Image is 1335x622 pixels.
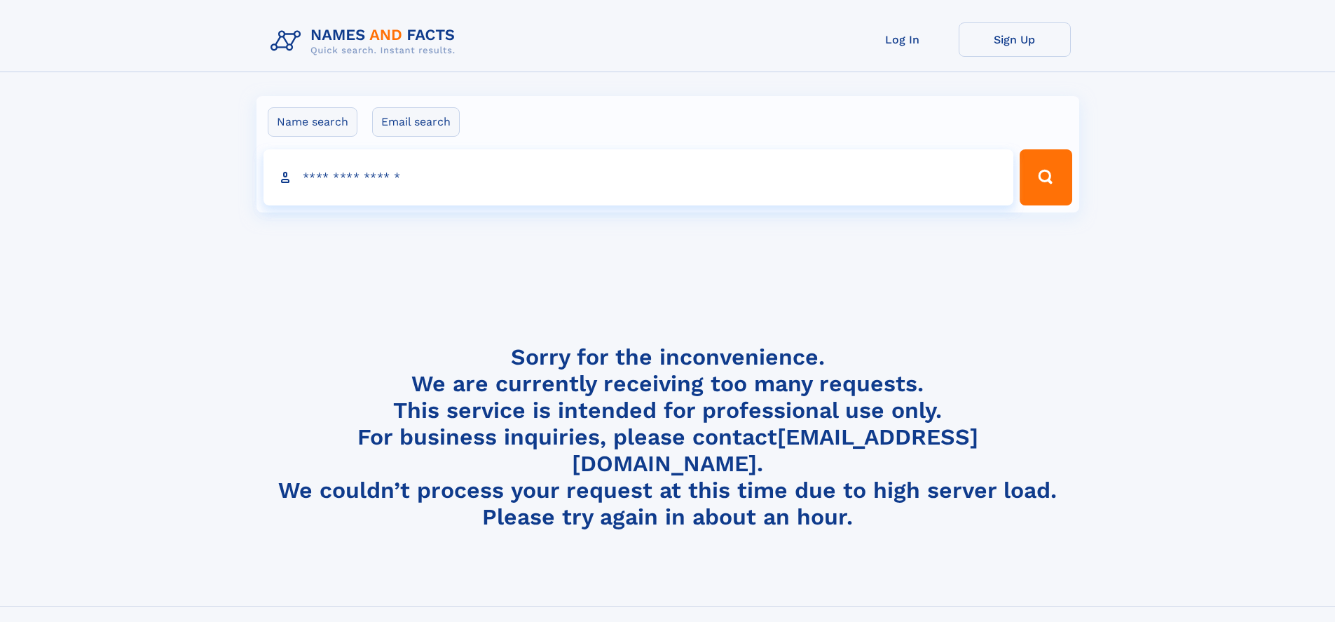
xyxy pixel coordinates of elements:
[372,107,460,137] label: Email search
[847,22,959,57] a: Log In
[268,107,357,137] label: Name search
[1020,149,1072,205] button: Search Button
[572,424,978,477] a: [EMAIL_ADDRESS][DOMAIN_NAME]
[959,22,1071,57] a: Sign Up
[263,149,1014,205] input: search input
[265,22,467,60] img: Logo Names and Facts
[265,344,1071,531] h4: Sorry for the inconvenience. We are currently receiving too many requests. This service is intend...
